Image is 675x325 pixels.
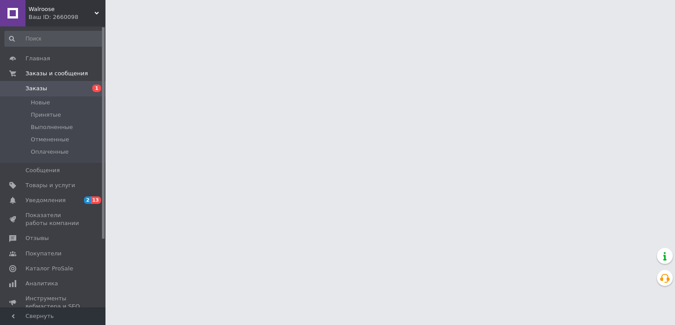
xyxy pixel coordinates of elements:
[25,196,65,204] span: Уведомления
[25,250,62,258] span: Покупатели
[92,85,101,92] span: 1
[25,211,81,227] span: Показатели работы компании
[31,136,69,144] span: Отмененные
[31,123,73,131] span: Выполненные
[29,13,105,21] div: Ваш ID: 2660098
[84,196,91,204] span: 2
[4,31,104,47] input: Поиск
[29,5,94,13] span: Walroose
[25,295,81,310] span: Инструменты вебмастера и SEO
[25,70,88,78] span: Заказы и сообщения
[25,234,49,242] span: Отзывы
[91,196,101,204] span: 13
[25,181,75,189] span: Товары и услуги
[25,85,47,92] span: Заказы
[25,280,58,288] span: Аналитика
[25,55,50,63] span: Главная
[25,166,60,174] span: Сообщения
[31,148,69,156] span: Оплаченные
[31,99,50,107] span: Новые
[25,265,73,273] span: Каталог ProSale
[31,111,61,119] span: Принятые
